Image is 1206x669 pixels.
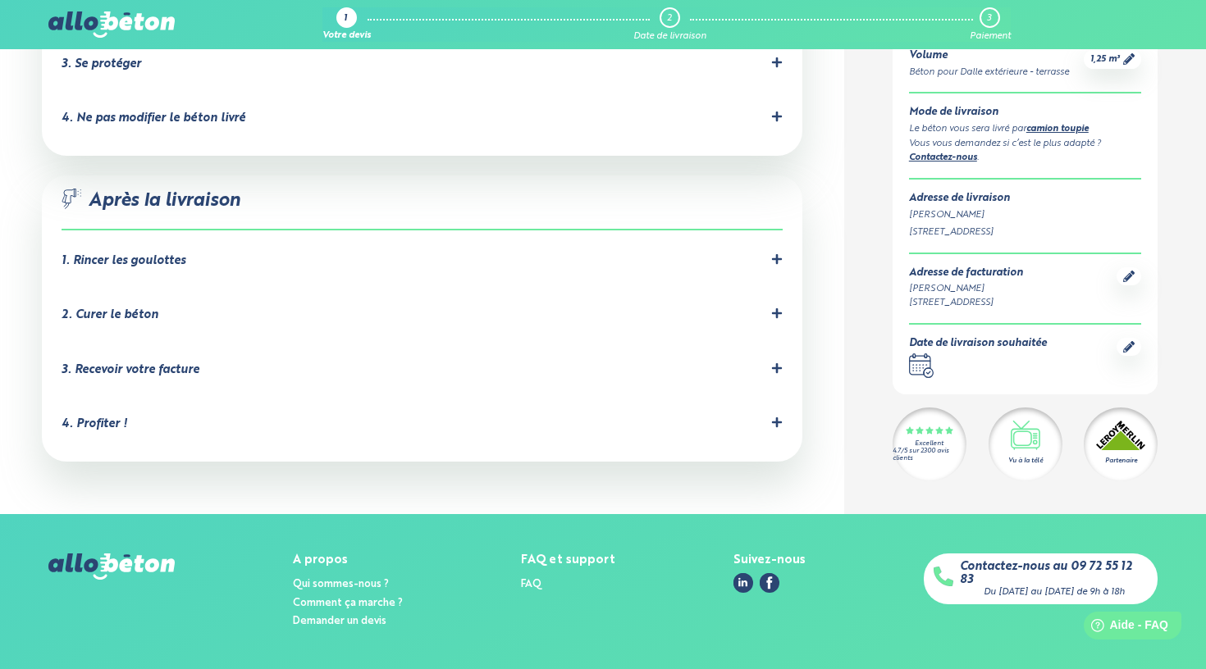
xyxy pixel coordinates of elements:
div: Après la livraison [62,189,782,230]
div: 4. Profiter ! [62,417,127,431]
div: Votre devis [322,31,371,42]
div: 3. Se protéger [62,57,141,71]
div: Adresse de livraison [909,193,1141,206]
div: Paiement [970,31,1011,42]
div: 1 [344,14,347,25]
a: Demander un devis [293,616,386,626]
a: Comment ça marche ? [293,598,403,608]
div: Date de livraison [633,31,706,42]
img: allobéton [48,11,175,38]
img: allobéton [48,553,175,580]
div: Partenaire [1105,457,1137,466]
a: Contactez-nous au 09 72 55 12 83 [960,560,1148,587]
div: 2. Curer le béton [62,308,158,322]
div: 4. Ne pas modifier le béton livré [62,111,245,125]
div: Suivez-nous [733,553,806,567]
a: 3 Paiement [970,7,1011,42]
div: 4.7/5 sur 2300 avis clients [893,448,966,462]
div: [PERSON_NAME] [909,283,1023,297]
div: A propos [293,553,403,567]
div: 1. Rincer les goulottes [62,254,185,268]
div: Volume [909,50,1069,62]
div: Le béton vous sera livré par [909,122,1141,137]
div: Adresse de facturation [909,267,1023,280]
a: camion toupie [1026,125,1089,134]
div: Excellent [915,440,943,448]
div: Béton pour Dalle extérieure - terrasse [909,66,1069,80]
a: FAQ [521,579,541,589]
div: Date de livraison souhaitée [909,338,1047,350]
div: Vu à la télé [1008,457,1043,466]
div: FAQ et support [521,553,615,567]
div: Vous vous demandez si c’est le plus adapté ? . [909,137,1141,166]
a: 1 Votre devis [322,7,371,42]
a: Qui sommes-nous ? [293,579,389,589]
div: Du [DATE] au [DATE] de 9h à 18h [984,587,1125,598]
div: 3. Recevoir votre facture [62,363,199,377]
div: 2 [667,13,672,24]
div: Mode de livraison [909,107,1141,120]
iframe: Help widget launcher [1060,605,1188,651]
div: 3 [987,13,991,24]
a: 2 Date de livraison [633,7,706,42]
div: [STREET_ADDRESS] [909,225,1141,239]
div: [STREET_ADDRESS] [909,296,1023,310]
div: [PERSON_NAME] [909,208,1141,222]
a: Contactez-nous [909,153,977,162]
